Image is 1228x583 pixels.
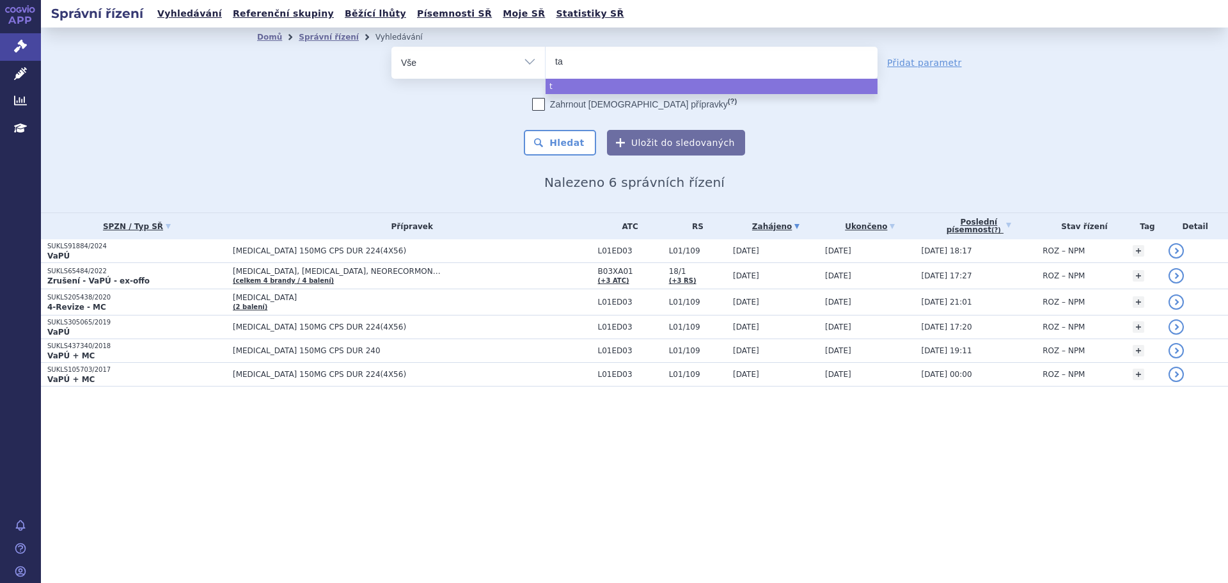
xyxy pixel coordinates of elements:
a: Přidat parametr [887,56,962,69]
span: [DATE] [733,323,759,331]
span: L01ED03 [598,298,663,307]
a: detail [1169,294,1184,310]
strong: VaPÚ [47,252,70,260]
span: ROZ – NPM [1043,298,1085,307]
p: SUKLS105703/2017 [47,365,226,374]
span: [DATE] [733,246,759,255]
th: Tag [1126,213,1163,239]
span: [DATE] [825,323,851,331]
span: ROZ – NPM [1043,370,1085,379]
a: + [1133,296,1144,308]
a: Statistiky SŘ [552,5,627,22]
span: [MEDICAL_DATA] 150MG CPS DUR 224(4X56) [233,246,553,255]
a: Domů [257,33,282,42]
span: L01/109 [669,370,727,379]
a: + [1133,345,1144,356]
th: RS [663,213,727,239]
p: SUKLS205438/2020 [47,293,226,302]
strong: 4-Revize - MC [47,303,106,312]
a: + [1133,321,1144,333]
a: + [1133,369,1144,380]
span: [DATE] [825,346,851,355]
a: Běžící lhůty [341,5,410,22]
a: detail [1169,367,1184,382]
a: Referenční skupiny [229,5,338,22]
a: detail [1169,243,1184,259]
span: [DATE] 17:27 [922,271,972,280]
span: [DATE] [825,246,851,255]
strong: VaPÚ [47,328,70,337]
a: Správní řízení [299,33,359,42]
a: (+3 ATC) [598,277,629,284]
span: [DATE] [733,370,759,379]
li: t [546,79,878,94]
span: L01/109 [669,298,727,307]
span: ROZ – NPM [1043,271,1085,280]
span: [DATE] 00:00 [922,370,972,379]
strong: Zrušení - VaPÚ - ex-offo [47,276,150,285]
span: [DATE] [733,346,759,355]
span: ROZ – NPM [1043,346,1085,355]
span: [DATE] [825,370,851,379]
span: [DATE] [733,271,759,280]
p: SUKLS305065/2019 [47,318,226,327]
span: [DATE] 18:17 [922,246,972,255]
abbr: (?) [991,227,1001,234]
label: Zahrnout [DEMOGRAPHIC_DATA] přípravky [532,98,737,111]
a: (celkem 4 brandy / 4 balení) [233,277,334,284]
button: Hledat [524,130,596,156]
span: B03XA01 [598,267,663,276]
th: Detail [1162,213,1228,239]
p: SUKLS437340/2018 [47,342,226,351]
a: detail [1169,319,1184,335]
p: SUKLS91884/2024 [47,242,226,251]
button: Uložit do sledovaných [607,130,745,156]
span: [DATE] 19:11 [922,346,972,355]
span: L01/109 [669,246,727,255]
a: SPZN / Typ SŘ [47,218,226,236]
li: Vyhledávání [375,28,439,47]
span: [DATE] [825,271,851,280]
strong: VaPÚ + MC [47,351,95,360]
span: [DATE] [825,298,851,307]
span: L01/109 [669,346,727,355]
span: ROZ – NPM [1043,246,1085,255]
a: detail [1169,268,1184,284]
span: [MEDICAL_DATA] [233,293,553,302]
span: [MEDICAL_DATA], [MEDICAL_DATA], NEORECORMON… [233,267,553,276]
span: L01ED03 [598,346,663,355]
span: L01ED03 [598,370,663,379]
th: Stav řízení [1036,213,1126,239]
a: (2 balení) [233,303,267,310]
a: (+3 RS) [669,277,697,284]
a: + [1133,270,1144,282]
span: [DATE] [733,298,759,307]
span: [MEDICAL_DATA] 150MG CPS DUR 224(4X56) [233,370,553,379]
span: [MEDICAL_DATA] 150MG CPS DUR 240 [233,346,553,355]
h2: Správní řízení [41,4,153,22]
th: ATC [592,213,663,239]
a: Písemnosti SŘ [413,5,496,22]
span: ROZ – NPM [1043,323,1085,331]
span: [DATE] 17:20 [922,323,972,331]
span: Nalezeno 6 správních řízení [544,175,725,190]
span: L01ED03 [598,323,663,331]
span: [MEDICAL_DATA] 150MG CPS DUR 224(4X56) [233,323,553,331]
abbr: (?) [728,97,737,106]
a: Moje SŘ [499,5,549,22]
span: [DATE] 21:01 [922,298,972,307]
a: + [1133,245,1144,257]
a: Poslednípísemnost(?) [922,213,1037,239]
p: SUKLS65484/2022 [47,267,226,276]
th: Přípravek [226,213,592,239]
a: Vyhledávání [153,5,226,22]
span: L01/109 [669,323,727,331]
a: detail [1169,343,1184,358]
strong: VaPÚ + MC [47,375,95,384]
span: 18/1 [669,267,727,276]
span: L01ED03 [598,246,663,255]
a: Zahájeno [733,218,819,236]
a: Ukončeno [825,218,915,236]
